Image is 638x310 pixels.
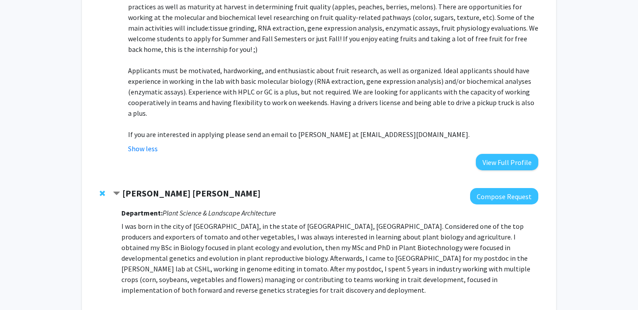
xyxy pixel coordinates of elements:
[470,188,538,204] button: Compose Request to Daniel Rodriguez Leal
[122,188,261,199] strong: [PERSON_NAME] [PERSON_NAME]
[163,208,276,217] i: Plant Science & Landscape Architecture
[476,154,538,170] button: View Full Profile
[121,221,538,295] p: I was born in the city of [GEOGRAPHIC_DATA], in the state of [GEOGRAPHIC_DATA], [GEOGRAPHIC_DATA]...
[7,270,38,303] iframe: Chat
[128,130,470,139] span: If you are interested in applying please send an email to [PERSON_NAME] at [EMAIL_ADDRESS][DOMAIN...
[128,143,158,154] button: Show less
[128,66,534,118] span: Applicants must be motivated, hardworking, and enthusiastic about fruit research, as well as orga...
[113,190,120,197] span: Contract Daniel Rodriguez Leal Bookmark
[100,190,105,197] span: Remove Daniel Rodriguez Leal from bookmarks
[121,208,163,217] strong: Department:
